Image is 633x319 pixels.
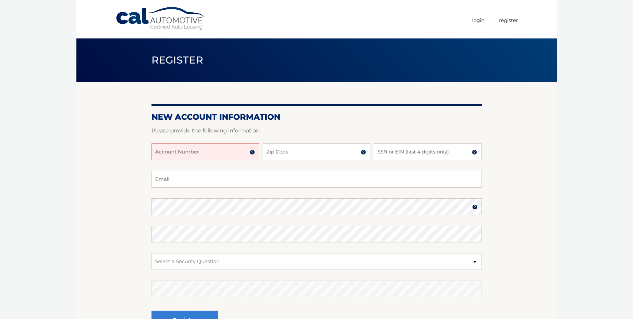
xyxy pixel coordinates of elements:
[151,143,259,160] input: Account Number
[151,54,204,66] span: Register
[472,204,478,210] img: tooltip.svg
[250,149,255,155] img: tooltip.svg
[263,143,370,160] input: Zip Code
[499,15,518,26] a: Register
[472,149,477,155] img: tooltip.svg
[361,149,366,155] img: tooltip.svg
[151,112,482,122] h2: New Account Information
[115,7,206,30] a: Cal Automotive
[472,15,485,26] a: Login
[374,143,482,160] input: SSN or EIN (last 4 digits only)
[151,126,482,135] p: Please provide the following information.
[151,171,482,188] input: Email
